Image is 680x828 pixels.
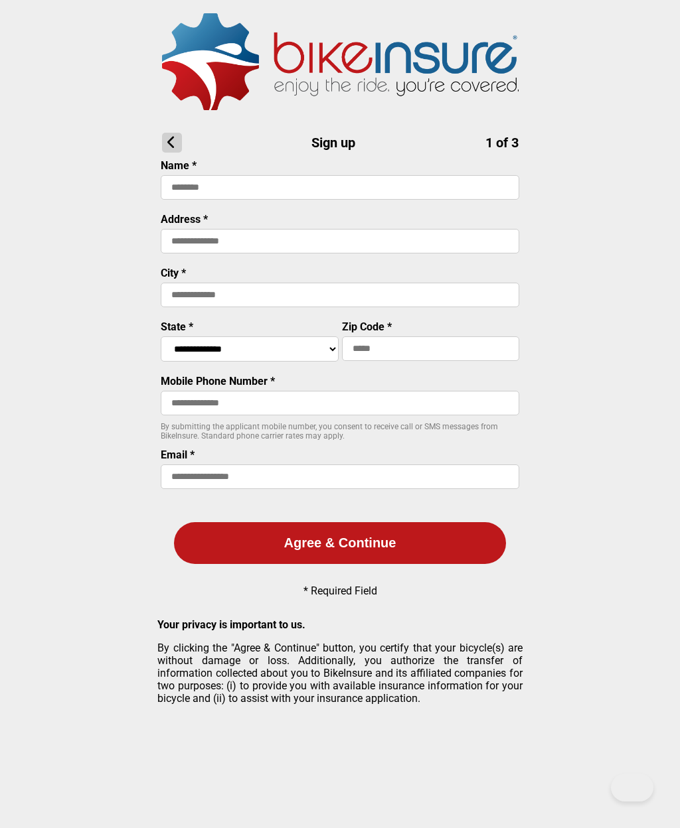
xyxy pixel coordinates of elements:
h1: Sign up [162,133,519,153]
label: Name * [161,159,197,172]
button: Agree & Continue [174,522,506,564]
label: Zip Code * [342,320,392,333]
span: 1 of 3 [485,135,519,151]
p: By submitting the applicant mobile number, you consent to receive call or SMS messages from BikeI... [161,422,519,441]
p: * Required Field [303,585,377,597]
strong: Your privacy is important to us. [157,618,305,631]
label: Address * [161,213,208,226]
label: Email * [161,448,195,461]
label: City * [161,267,186,279]
label: Mobile Phone Number * [161,375,275,387]
p: By clicking the "Agree & Continue" button, you certify that your bicycle(s) are without damage or... [157,642,523,705]
label: State * [161,320,193,333]
iframe: Toggle Customer Support [611,774,653,801]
